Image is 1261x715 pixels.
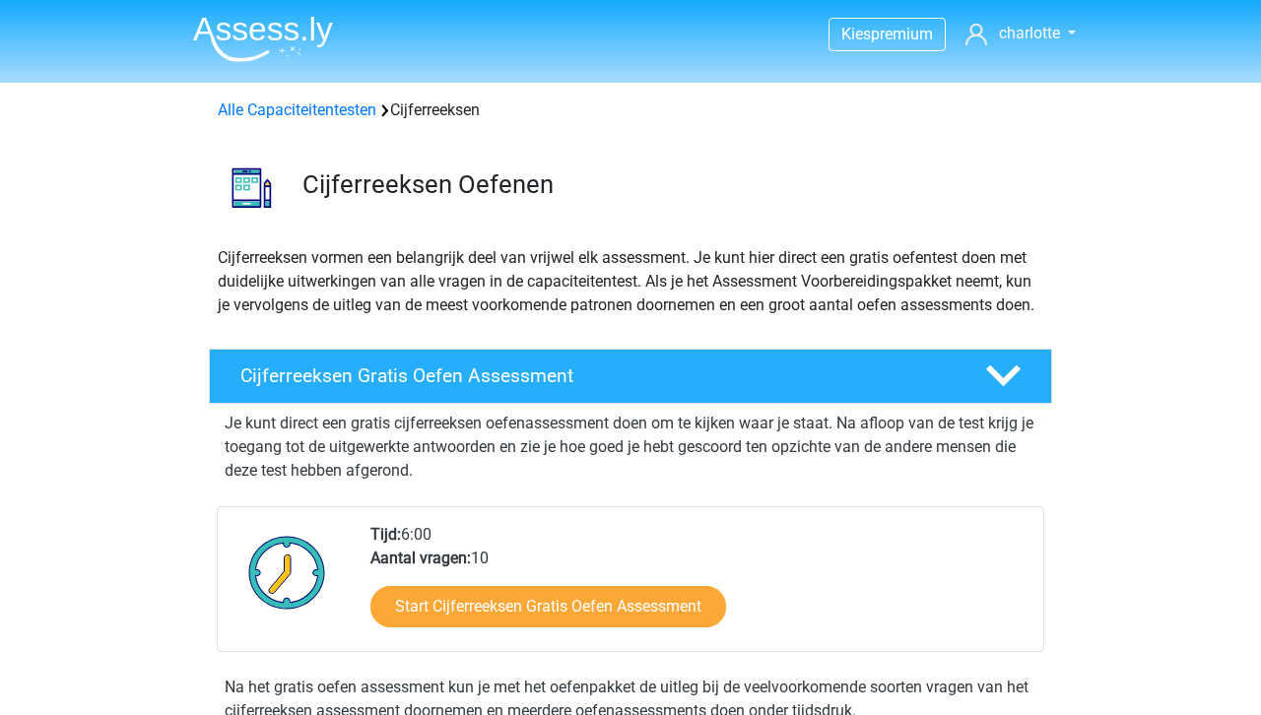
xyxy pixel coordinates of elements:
span: Kies [841,25,871,43]
a: Cijferreeksen Gratis Oefen Assessment [201,349,1060,404]
h3: Cijferreeksen Oefenen [302,169,1036,200]
a: Start Cijferreeksen Gratis Oefen Assessment [370,586,726,627]
p: Cijferreeksen vormen een belangrijk deel van vrijwel elk assessment. Je kunt hier direct een grat... [218,246,1043,317]
div: Cijferreeksen [210,98,1051,122]
a: Kiespremium [830,21,945,47]
b: Aantal vragen: [370,549,471,567]
img: Klok [237,523,337,621]
img: Assessly [193,16,333,62]
span: charlotte [999,24,1060,42]
h4: Cijferreeksen Gratis Oefen Assessment [240,364,954,387]
b: Tijd: [370,525,401,544]
span: premium [871,25,933,43]
a: Alle Capaciteitentesten [218,100,376,119]
p: Je kunt direct een gratis cijferreeksen oefenassessment doen om te kijken waar je staat. Na afloo... [225,412,1036,483]
img: cijferreeksen [210,146,294,229]
div: 6:00 10 [356,523,1042,651]
a: charlotte [958,22,1084,45]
